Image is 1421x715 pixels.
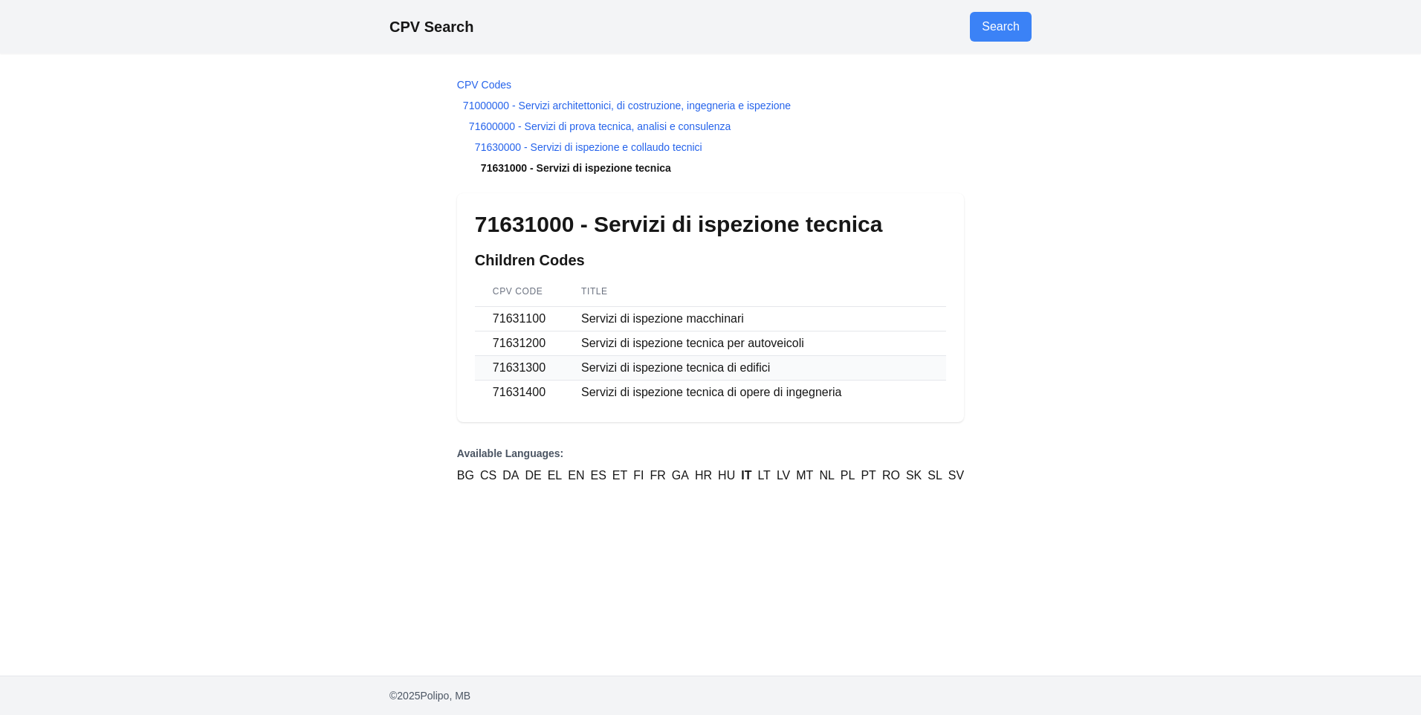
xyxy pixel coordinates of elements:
[457,77,964,175] nav: Breadcrumb
[695,467,712,485] a: HR
[841,467,855,485] a: PL
[480,467,496,485] a: CS
[475,331,563,356] td: 71631200
[469,120,731,132] a: 71600000 - Servizi di prova tecnica, analisi e consulenza
[457,467,474,485] a: BG
[475,381,563,405] td: 71631400
[633,467,644,485] a: FI
[757,467,770,485] a: LT
[548,467,563,485] a: EL
[463,100,791,111] a: 71000000 - Servizi architettonici, di costruzione, ingegneria e ispezione
[563,276,946,307] th: Title
[819,467,834,485] a: NL
[928,467,942,485] a: SL
[502,467,519,485] a: DA
[568,467,584,485] a: EN
[389,688,1032,703] p: © 2025 Polipo, MB
[650,467,666,485] a: FR
[672,467,689,485] a: GA
[796,467,813,485] a: MT
[563,356,946,381] td: Servizi di ispezione tecnica di edifici
[861,467,875,485] a: PT
[612,467,627,485] a: ET
[475,141,702,153] a: 71630000 - Servizi di ispezione e collaudo tecnici
[457,446,964,485] nav: Language Versions
[906,467,922,485] a: SK
[457,161,964,175] li: 71631000 - Servizi di ispezione tecnica
[563,307,946,331] td: Servizi di ispezione macchinari
[591,467,606,485] a: ES
[970,12,1032,42] a: Go to search
[882,467,900,485] a: RO
[475,250,946,271] h2: Children Codes
[741,467,751,485] a: IT
[563,331,946,356] td: Servizi di ispezione tecnica per autoveicoli
[475,276,563,307] th: CPV Code
[563,381,946,405] td: Servizi di ispezione tecnica di opere di ingegneria
[948,467,964,485] a: SV
[718,467,735,485] a: HU
[457,79,511,91] a: CPV Codes
[475,307,563,331] td: 71631100
[475,356,563,381] td: 71631300
[457,446,964,461] p: Available Languages:
[525,467,541,485] a: DE
[475,211,946,238] h1: 71631000 - Servizi di ispezione tecnica
[777,467,790,485] a: LV
[389,19,473,35] a: CPV Search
